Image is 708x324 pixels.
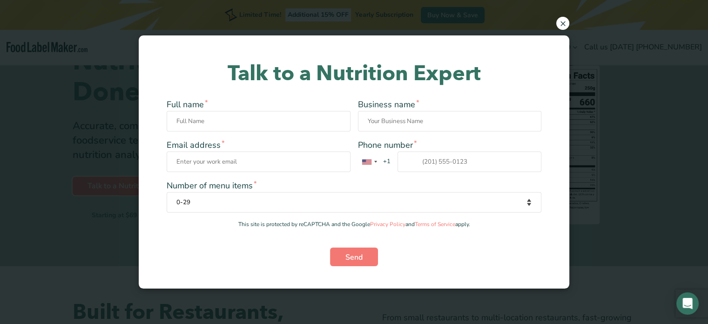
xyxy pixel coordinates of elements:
label: Business name [358,99,542,126]
div: Open Intercom Messenger [676,292,699,315]
h4: Talk to a Nutrition Expert [161,58,547,90]
input: Full name* [167,111,351,131]
span: × [556,17,569,30]
select: Number of menu items* [167,192,541,213]
input: Email address* [167,152,351,172]
div: United States: +1 [358,152,380,172]
form: Contact form [167,98,541,266]
input: Phone number* List of countries+1 [398,152,542,172]
input: Business name* [358,111,542,131]
p: This site is protected by reCAPTCHA and the Google and apply. [167,220,541,229]
label: Number of menu items [167,179,541,213]
span: +1 [379,157,395,166]
a: Privacy Policy [370,221,405,228]
label: Email address [167,139,351,166]
a: Terms of Service [415,221,455,228]
label: Full name [167,99,351,126]
input: Send [330,248,378,266]
label: Phone number [358,139,542,172]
